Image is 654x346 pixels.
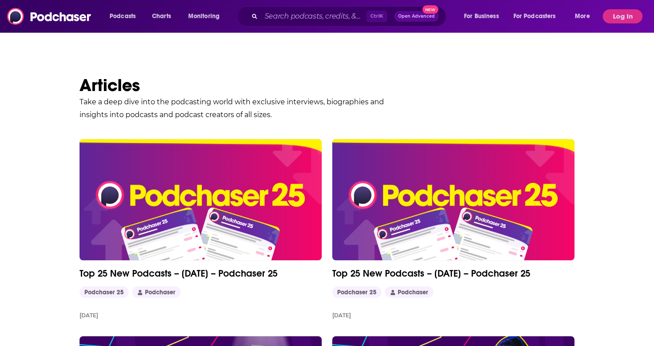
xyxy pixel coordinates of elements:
[569,9,601,23] button: open menu
[398,14,435,19] span: Open Advanced
[422,5,438,14] span: New
[508,9,569,23] button: open menu
[110,10,136,23] span: Podcasts
[182,9,231,23] button: open menu
[132,286,180,298] a: Podchaser
[464,10,499,23] span: For Business
[575,10,590,23] span: More
[80,96,398,122] p: Take a deep dive into the podcasting world with exclusive interviews, biographies and insights in...
[7,8,92,25] img: Podchaser - Follow, Share and Rate Podcasts
[332,286,381,298] a: Podchaser 25
[513,10,556,23] span: For Podcasters
[385,286,433,298] a: Podchaser
[394,11,439,22] button: Open AdvancedNew
[80,267,322,279] a: Top 25 New Podcasts – [DATE] – Podchaser 25
[332,312,351,319] div: [DATE]
[366,11,387,22] span: Ctrl K
[152,10,171,23] span: Charts
[332,267,574,279] a: Top 25 New Podcasts – [DATE] – Podchaser 25
[80,286,129,298] a: Podchaser 25
[245,6,455,27] div: Search podcasts, credits, & more...
[80,74,574,96] h1: Articles
[103,9,147,23] button: open menu
[80,312,98,319] div: [DATE]
[261,9,366,23] input: Search podcasts, credits, & more...
[458,9,510,23] button: open menu
[188,10,220,23] span: Monitoring
[332,139,574,260] a: Top 25 New Podcasts – June 2025 – Podchaser 25
[603,9,643,23] button: Log In
[80,139,322,260] a: Top 25 New Podcasts – July 2025 – Podchaser 25
[146,9,176,23] a: Charts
